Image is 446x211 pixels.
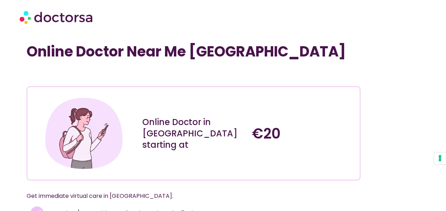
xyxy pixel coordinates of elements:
[252,125,354,142] h4: €20
[27,191,343,201] p: Get immediate virtual care in [GEOGRAPHIC_DATA].
[43,92,125,174] img: Illustration depicting a young woman in a casual outfit, engaged with her smartphone. She has a p...
[30,71,137,79] iframe: Customer reviews powered by Trustpilot
[142,117,245,151] div: Online Doctor in [GEOGRAPHIC_DATA] starting at
[434,152,446,164] button: Your consent preferences for tracking technologies
[27,43,360,60] h1: Online Doctor Near Me [GEOGRAPHIC_DATA]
